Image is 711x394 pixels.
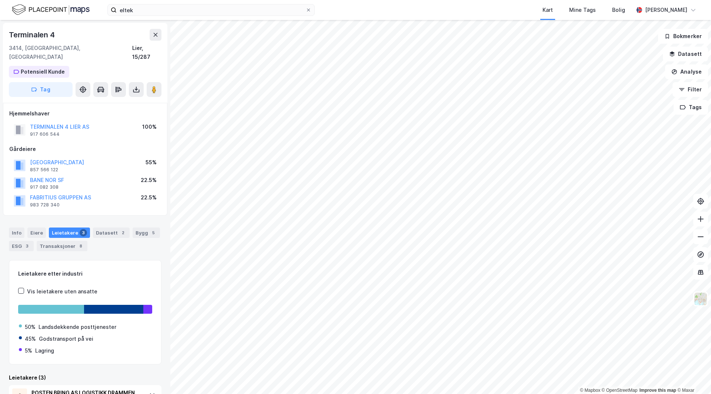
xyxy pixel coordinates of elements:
div: ESG [9,241,34,251]
img: logo.f888ab2527a4732fd821a326f86c7f29.svg [12,3,90,16]
div: Terminalen 4 [9,29,56,41]
button: Datasett [663,47,708,61]
div: Transaksjoner [37,241,87,251]
div: Potensiell Kunde [21,67,65,76]
div: 3 [80,229,87,236]
div: 100% [142,122,157,131]
div: 917 606 544 [30,131,60,137]
div: 22.5% [141,176,157,185]
div: 50% [25,323,36,331]
div: Bygg [133,228,160,238]
div: 22.5% [141,193,157,202]
div: Godstransport på vei [39,334,93,343]
button: Bokmerker [658,29,708,44]
div: Eiere [27,228,46,238]
div: 3414, [GEOGRAPHIC_DATA], [GEOGRAPHIC_DATA] [9,44,132,61]
button: Analyse [665,64,708,79]
div: Mine Tags [569,6,596,14]
div: Leietakere etter industri [18,269,152,278]
button: Filter [672,82,708,97]
div: Gårdeiere [9,145,161,154]
div: 5 [150,229,157,236]
a: OpenStreetMap [602,388,638,393]
div: 45% [25,334,36,343]
div: 857 566 122 [30,167,58,173]
div: 55% [146,158,157,167]
button: Tag [9,82,73,97]
div: [PERSON_NAME] [645,6,687,14]
button: Tags [674,100,708,115]
div: 2 [119,229,127,236]
div: Kart [543,6,553,14]
a: Improve this map [640,388,676,393]
div: Leietakere (3) [9,373,161,382]
a: Mapbox [580,388,600,393]
div: Bolig [612,6,625,14]
input: Søk på adresse, matrikkel, gårdeiere, leietakere eller personer [117,4,306,16]
div: Hjemmelshaver [9,109,161,118]
div: 3 [23,242,31,250]
div: Leietakere [49,228,90,238]
iframe: Chat Widget [674,358,711,394]
div: Landsdekkende posttjenester [39,323,116,331]
div: Kontrollprogram for chat [674,358,711,394]
div: Vis leietakere uten ansatte [27,287,97,296]
img: Z [694,292,708,306]
div: Info [9,228,24,238]
div: Datasett [93,228,130,238]
div: 983 728 340 [30,202,60,208]
div: 8 [77,242,84,250]
div: 5% [25,346,32,355]
div: 917 082 308 [30,184,59,190]
div: Lier, 15/287 [132,44,161,61]
div: Lagring [35,346,54,355]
